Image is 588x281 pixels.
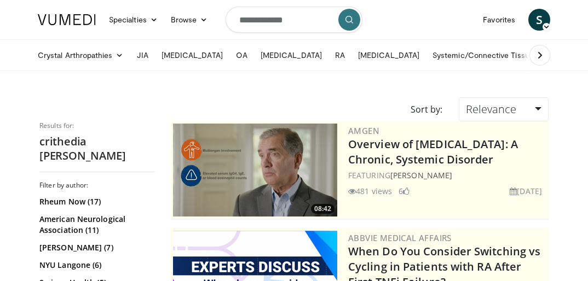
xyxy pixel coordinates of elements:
[31,44,130,66] a: Crystal Arthropathies
[164,9,215,31] a: Browse
[38,14,96,25] img: VuMedi Logo
[226,7,362,33] input: Search topics, interventions
[39,181,154,190] h3: Filter by author:
[402,97,451,121] div: Sort by:
[229,44,254,66] a: OA
[311,204,335,214] span: 08:42
[39,196,152,207] a: Rheum Now (17)
[254,44,328,66] a: [MEDICAL_DATA]
[39,214,152,236] a: American Neurological Association (11)
[39,242,152,253] a: [PERSON_NAME] (7)
[348,137,518,167] a: Overview of [MEDICAL_DATA]: A Chronic, Systemic Disorder
[348,125,379,136] a: Amgen
[351,44,426,66] a: [MEDICAL_DATA]
[399,185,410,197] li: 6
[39,134,154,163] h2: crithedia [PERSON_NAME]
[155,44,229,66] a: [MEDICAL_DATA]
[528,9,550,31] a: S
[173,124,337,216] img: 40cb7efb-a405-4d0b-b01f-0267f6ac2b93.png.300x170_q85_crop-smart_upscale.png
[476,9,522,31] a: Favorites
[510,185,542,197] li: [DATE]
[348,169,546,181] div: FEATURING
[173,124,337,216] a: 08:42
[348,185,392,197] li: 481 views
[390,170,452,180] a: [PERSON_NAME]
[102,9,164,31] a: Specialties
[130,44,155,66] a: JIA
[348,232,452,243] a: AbbVie Medical Affairs
[466,102,516,116] span: Relevance
[459,97,549,121] a: Relevance
[328,44,351,66] a: RA
[39,121,154,130] p: Results for:
[426,44,581,66] a: Systemic/Connective Tissue Disease
[39,260,152,271] a: NYU Langone (6)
